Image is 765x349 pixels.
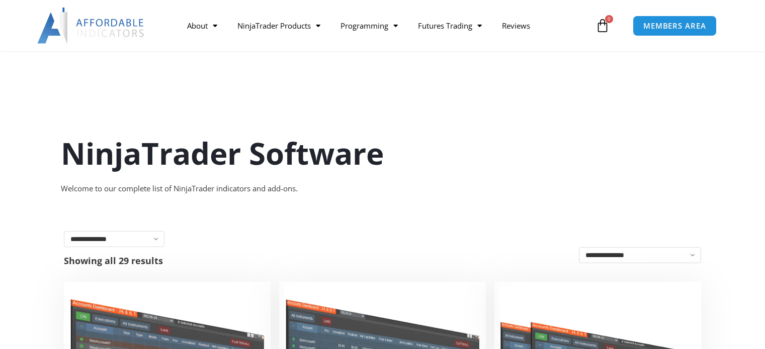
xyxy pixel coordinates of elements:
span: 0 [605,15,613,23]
a: NinjaTrader Products [227,14,330,37]
h1: NinjaTrader Software [61,132,705,174]
select: Shop order [579,247,701,263]
a: 0 [580,11,625,40]
div: Welcome to our complete list of NinjaTrader indicators and add-ons. [61,182,705,196]
nav: Menu [177,14,593,37]
p: Showing all 29 results [64,256,163,265]
img: LogoAI | Affordable Indicators – NinjaTrader [37,8,145,44]
a: MEMBERS AREA [633,16,717,36]
a: Futures Trading [408,14,492,37]
span: MEMBERS AREA [643,22,706,30]
a: Reviews [492,14,540,37]
a: Programming [330,14,408,37]
a: About [177,14,227,37]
